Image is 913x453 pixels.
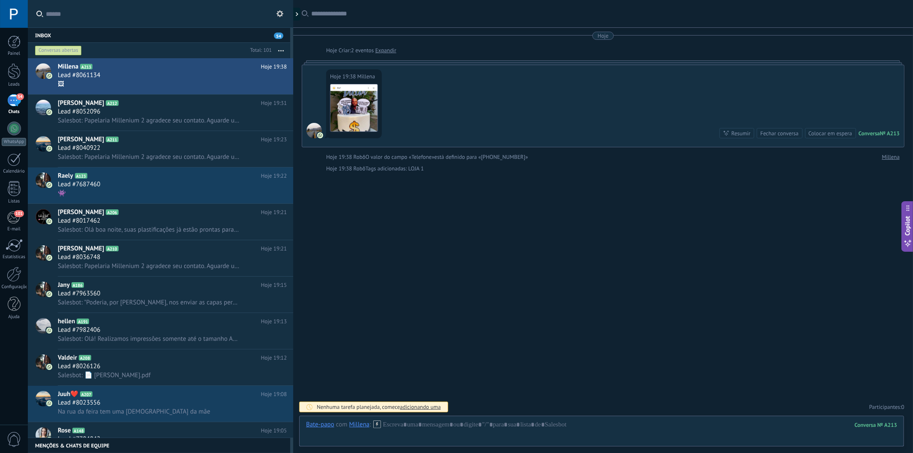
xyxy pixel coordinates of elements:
[58,217,100,225] span: Lead #8017462
[58,298,240,307] span: Salesbot: "Poderia, por [PERSON_NAME], nos enviar as capas personalizadas para avaliarmos a quali...
[58,335,240,343] span: Salesbot: Olá! Realizamos impressões somente até o tamanho A3, desde que o arquivo já esteja pron...
[28,438,290,453] div: Menções & Chats de equipe
[28,204,293,240] a: avataricon[PERSON_NAME]A206Hoje 19:21Lead #8017462Salesbot: Olá boa noite, suas plastificações já...
[79,355,91,361] span: A208
[869,403,904,411] a: Participantes:0
[2,82,27,87] div: Leads
[75,173,87,179] span: A123
[58,253,100,262] span: Lead #8036748
[2,138,26,146] div: WhatsApp
[58,399,100,407] span: Lead #8023556
[58,180,100,189] span: Lead #7687460
[28,386,293,422] a: avatariconJuuh❤️A207Hoje 19:08Lead #8023556Na rua da feira tem uma [DEMOGRAPHIC_DATA] da mãe
[261,172,287,180] span: Hoje 19:22
[58,408,210,416] span: Na rua da feira tem uma [DEMOGRAPHIC_DATA] da mãe
[598,32,609,40] div: Hoje
[46,146,52,152] img: icon
[58,144,100,152] span: Lead #8040922
[292,8,300,21] div: Mostrar
[28,349,293,385] a: avatariconValdeirA208Hoje 19:12Lead #8026126Salesbot: 📄 [PERSON_NAME].pdf
[261,426,287,435] span: Hoje 19:05
[2,254,27,260] div: Estatísticas
[2,109,27,115] div: Chats
[2,169,27,174] div: Calendário
[16,93,24,100] span: 54
[58,317,75,326] span: hellen
[880,130,900,137] div: № A213
[72,428,85,433] span: A148
[261,99,287,107] span: Hoje 19:31
[58,153,240,161] span: Salesbot: ‎Papelaria Millenium 2 agradece seu contato. Aguarde um momento por [PERSON_NAME], resp...
[58,226,240,234] span: Salesbot: Olá boa noite, suas plastificações já estão prontas para retirada
[354,153,366,161] span: Robô
[58,354,77,362] span: Valdeir
[58,172,73,180] span: Raely
[326,153,354,161] div: Hoje 19:38
[58,262,240,270] span: Salesbot: ‎Papelaria Millenium 2 agradece seu contato. Aguarde um momento por [PERSON_NAME], resp...
[58,71,100,80] span: Lead #8061134
[261,354,287,362] span: Hoje 19:12
[58,289,100,298] span: Lead #7963560
[732,129,751,137] div: Resumir
[28,95,293,131] a: avataricon[PERSON_NAME]A212Hoje 19:31Lead #8052096Salesbot: ‎Papelaria Millenium 2 agradece seu c...
[46,109,52,115] img: icon
[261,317,287,326] span: Hoje 19:13
[357,72,375,81] span: Millena
[46,291,52,297] img: icon
[882,153,900,161] a: Millena
[58,135,104,144] span: [PERSON_NAME]
[28,277,293,313] a: avatariconJanyA186Hoje 19:15Lead #7963560Salesbot: "Poderia, por [PERSON_NAME], nos enviar as cap...
[28,167,293,203] a: avatariconRaelyA123Hoje 19:22Lead #7687460👾
[330,72,357,81] div: Hoje 19:38
[369,420,371,429] span: :
[58,426,71,435] span: Rose
[2,51,27,57] div: Painel
[349,420,370,428] div: Millena
[317,403,441,411] div: Nenhuma tarefa planejada, comece
[58,326,100,334] span: Lead #7982406
[272,43,290,58] button: Mais
[80,391,92,397] span: A207
[2,284,27,290] div: Configurações
[46,400,52,406] img: icon
[106,209,118,215] span: A206
[366,153,434,161] span: O valor do campo «Telefone»
[901,403,904,411] span: 0
[351,46,374,55] span: 2 eventos
[809,129,852,137] div: Colocar em espera
[375,46,396,55] a: Expandir
[58,189,66,197] span: 👾
[58,80,64,88] span: 🖼
[28,27,290,43] div: Inbox
[261,390,287,399] span: Hoje 19:08
[330,84,378,131] img: 6b9210d9-1f50-446a-9767-66fe0a42865c
[14,210,24,217] span: 101
[46,73,52,79] img: icon
[58,362,100,371] span: Lead #8026126
[58,116,240,125] span: Salesbot: ‎Papelaria Millenium 2 agradece seu contato. Aguarde um momento por [PERSON_NAME], resp...
[28,313,293,349] a: avatariconhellenA191Hoje 19:13Lead #7982406Salesbot: Olá! Realizamos impressões somente até o tam...
[354,165,366,172] span: Robô
[859,130,880,137] div: Conversa
[28,58,293,94] a: avatariconMillenaA213Hoje 19:38Lead #8061134🖼
[434,153,528,161] span: está definido para «[PHONE_NUMBER]»
[28,131,293,167] a: avataricon[PERSON_NAME]A211Hoje 19:23Lead #8040922Salesbot: ‎Papelaria Millenium 2 agradece seu c...
[58,435,100,444] span: Lead #7784842
[46,437,52,443] img: icon
[46,182,52,188] img: icon
[261,63,287,71] span: Hoje 19:38
[58,390,78,399] span: Juuh❤️
[2,314,27,320] div: Ajuda
[46,364,52,370] img: icon
[855,421,897,429] div: 213
[336,420,348,429] span: com
[58,63,78,71] span: Millena
[261,135,287,144] span: Hoje 19:23
[106,100,118,106] span: A212
[106,137,118,142] span: A211
[2,226,27,232] div: E-mail
[326,164,354,173] div: Hoje 19:38
[261,244,287,253] span: Hoje 19:21
[400,403,440,411] span: adicionando uma
[58,244,104,253] span: [PERSON_NAME]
